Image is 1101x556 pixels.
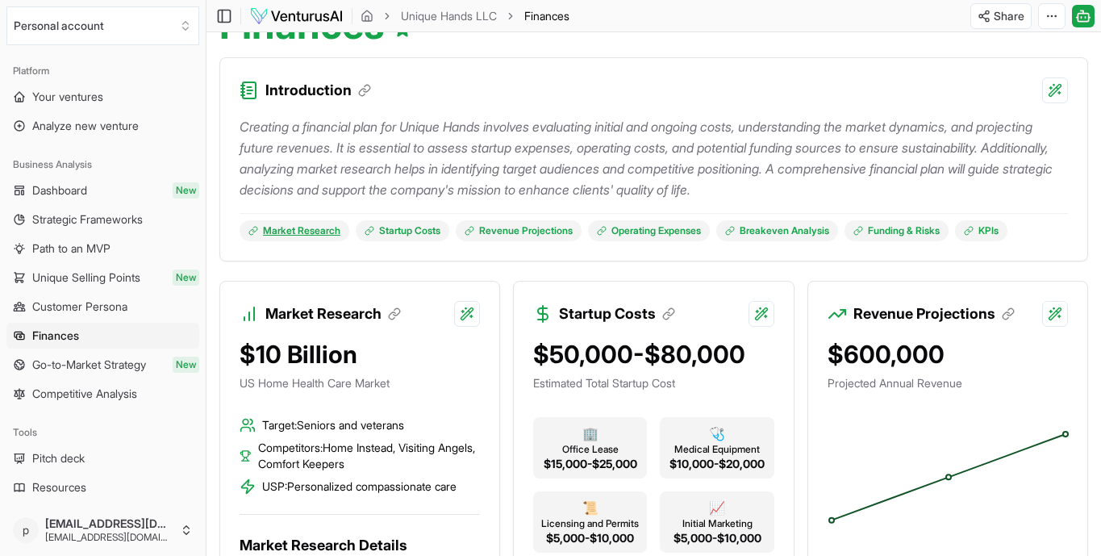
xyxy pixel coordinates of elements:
h3: Startup Costs [559,303,675,325]
a: Competitive Analysis [6,381,199,407]
span: Customer Persona [32,299,127,315]
span: $10,000-$20,000 [669,456,765,472]
nav: breadcrumb [361,8,569,24]
button: Share [970,3,1032,29]
span: New [173,357,199,373]
p: US Home Health Care Market [240,375,480,391]
a: Customer Persona [6,294,199,320]
span: Medical Equipment [674,443,760,456]
span: $15,000-$25,000 [544,456,637,472]
a: Revenue Projections [456,220,582,241]
span: [EMAIL_ADDRESS][DOMAIN_NAME] [45,531,173,544]
button: p[EMAIL_ADDRESS][DOMAIN_NAME][EMAIL_ADDRESS][DOMAIN_NAME] [6,511,199,550]
span: [EMAIL_ADDRESS][DOMAIN_NAME] [45,516,173,531]
a: Pitch deck [6,445,199,471]
span: Dashboard [32,182,87,199]
span: Resources [32,479,86,495]
span: Finances [32,328,79,344]
div: Platform [6,58,199,84]
span: Pitch deck [32,450,85,466]
span: Your ventures [32,89,103,105]
a: Analyze new venture [6,113,199,139]
a: Finances [6,323,199,349]
div: $10 Billion [240,340,480,369]
span: Analyze new venture [32,118,139,134]
div: $50,000-$80,000 [533,340,774,369]
a: DashboardNew [6,178,199,203]
div: $600,000 [828,340,1068,369]
span: p [13,517,39,543]
span: Path to an MVP [32,240,111,257]
a: Go-to-Market StrategyNew [6,352,199,378]
span: $5,000-$10,000 [674,530,761,546]
span: Go-to-Market Strategy [32,357,146,373]
a: Startup Costs [356,220,449,241]
a: Unique Hands LLC [401,8,497,24]
a: Funding & Risks [845,220,949,241]
span: Unique Selling Points [32,270,140,286]
a: Your ventures [6,84,199,110]
a: Breakeven Analysis [716,220,838,241]
span: $5,000-$10,000 [546,530,634,546]
a: KPIs [955,220,1007,241]
span: Office Lease [562,443,619,456]
h3: Revenue Projections [853,303,1015,325]
span: 🏢 [582,424,598,443]
span: 📈 [709,498,725,517]
div: Tools [6,420,199,445]
a: Strategic Frameworks [6,207,199,232]
img: logo [249,6,344,26]
span: Competitive Analysis [32,386,137,402]
span: Share [994,8,1024,24]
h3: Market Research [265,303,401,325]
span: Finances [524,8,569,24]
span: Licensing and Permits [541,517,639,530]
button: Select an organization [6,6,199,45]
div: Business Analysis [6,152,199,178]
span: 📜 [582,498,598,517]
span: Finances [524,9,569,23]
a: Resources [6,474,199,500]
span: 🩺 [709,424,725,443]
a: Market Research [240,220,349,241]
a: Path to an MVP [6,236,199,261]
a: Unique Selling PointsNew [6,265,199,291]
span: Target: Seniors and veterans [262,417,404,433]
span: Competitors: Home Instead, Visiting Angels, Comfort Keepers [258,440,481,472]
span: Initial Marketing [682,517,753,530]
p: Creating a financial plan for Unique Hands involves evaluating initial and ongoing costs, underst... [240,116,1068,200]
p: Estimated Total Startup Cost [533,375,774,391]
span: New [173,182,199,199]
span: New [173,270,199,286]
a: Operating Expenses [588,220,710,241]
p: Projected Annual Revenue [828,375,1068,391]
span: USP: Personalized compassionate care [262,479,457,495]
h3: Introduction [265,79,371,102]
span: Strategic Frameworks [32,211,143,228]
